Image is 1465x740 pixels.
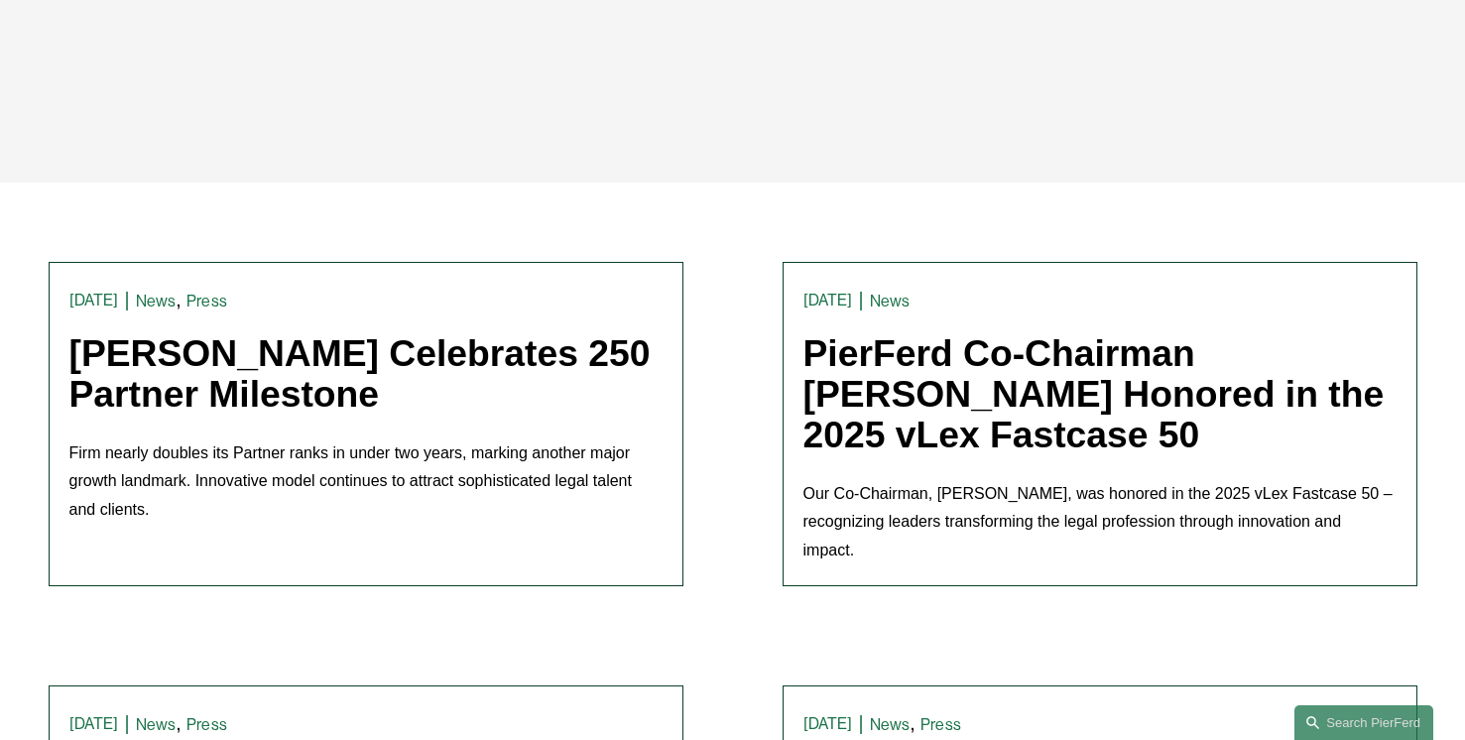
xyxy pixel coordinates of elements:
[176,712,181,734] span: ,
[803,332,1385,455] a: PierFerd Co-Chairman [PERSON_NAME] Honored in the 2025 vLex Fastcase 50
[136,715,177,734] a: News
[186,292,227,310] a: Press
[870,715,911,734] a: News
[803,293,853,308] time: [DATE]
[136,292,177,310] a: News
[186,715,227,734] a: Press
[803,716,853,732] time: [DATE]
[920,715,961,734] a: Press
[69,439,663,525] p: Firm nearly doubles its Partner ranks in under two years, marking another major growth landmark. ...
[870,292,911,310] a: News
[69,293,119,308] time: [DATE]
[910,712,915,734] span: ,
[69,332,651,415] a: [PERSON_NAME] Celebrates 250 Partner Milestone
[1294,705,1433,740] a: Search this site
[803,480,1397,565] p: Our Co-Chairman, [PERSON_NAME], was honored in the 2025 vLex Fastcase 50 – recognizing leaders tr...
[176,289,181,310] span: ,
[69,716,119,732] time: [DATE]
